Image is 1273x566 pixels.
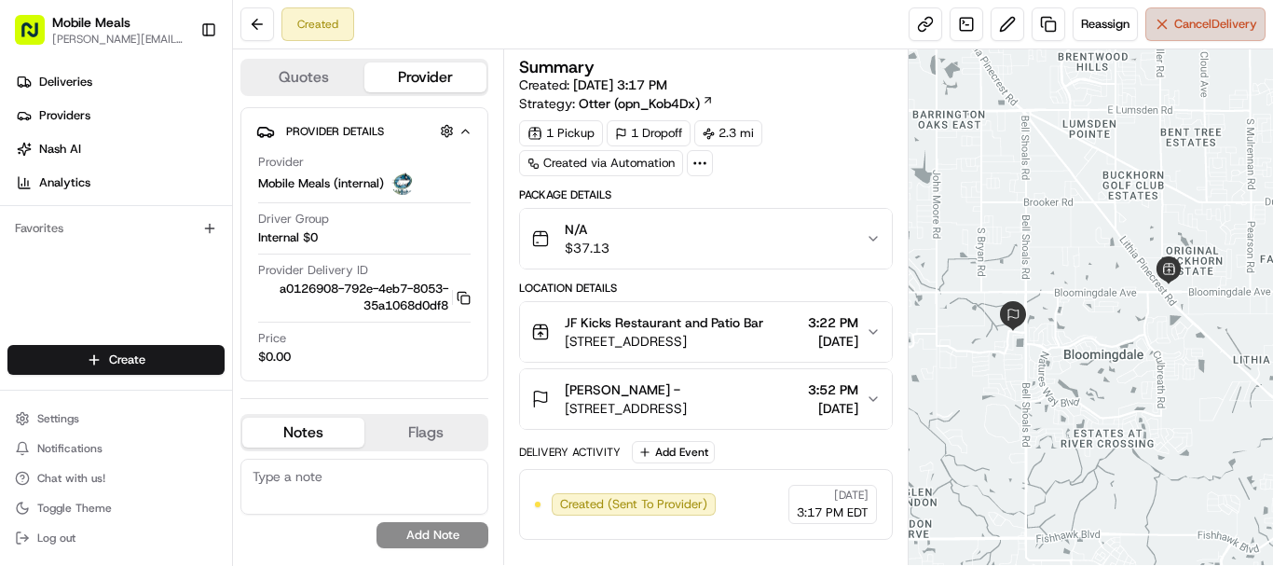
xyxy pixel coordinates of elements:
[39,141,81,158] span: Nash AI
[7,345,225,375] button: Create
[808,332,858,351] span: [DATE]
[565,239,609,257] span: $37.13
[258,175,384,192] span: Mobile Meals (internal)
[565,332,763,351] span: [STREET_ADDRESS]
[565,399,687,418] span: [STREET_ADDRESS]
[7,67,232,97] a: Deliveries
[1145,7,1266,41] button: CancelDelivery
[7,435,225,462] button: Notifications
[7,495,225,521] button: Toggle Theme
[37,531,75,545] span: Log out
[258,349,291,366] span: $0.00
[7,214,225,243] div: Favorites
[808,399,858,418] span: [DATE]
[364,62,486,92] button: Provider
[39,174,90,191] span: Analytics
[834,488,869,503] span: [DATE]
[7,7,193,52] button: Mobile Meals[PERSON_NAME][EMAIL_ADDRESS][DOMAIN_NAME]
[185,103,226,117] span: Pylon
[1174,16,1257,33] span: Cancel Delivery
[519,120,603,146] div: 1 Pickup
[808,313,858,332] span: 3:22 PM
[258,154,304,171] span: Provider
[242,62,364,92] button: Quotes
[573,76,667,93] span: [DATE] 3:17 PM
[391,173,414,195] img: MM.png
[256,116,472,146] button: Provider Details
[1081,16,1129,33] span: Reassign
[519,94,714,113] div: Strategy:
[579,94,700,113] span: Otter (opn_Kob4Dx)
[519,76,667,94] span: Created:
[519,59,595,76] h3: Summary
[565,313,763,332] span: JF Kicks Restaurant and Patio Bar
[242,418,364,448] button: Notes
[520,209,892,269] button: N/A$37.13
[519,281,893,296] div: Location Details
[632,441,715,463] button: Add Event
[1073,7,1138,41] button: Reassign
[565,380,680,399] span: [PERSON_NAME] -
[258,330,286,347] span: Price
[37,441,103,456] span: Notifications
[258,262,368,279] span: Provider Delivery ID
[286,124,384,139] span: Provider Details
[560,496,707,513] span: Created (Sent To Provider)
[39,107,90,124] span: Providers
[258,281,471,314] button: a0126908-792e-4eb7-8053-35a1068d0df8
[364,418,486,448] button: Flags
[37,501,112,516] span: Toggle Theme
[694,120,762,146] div: 2.3 mi
[607,120,691,146] div: 1 Dropoff
[258,211,329,228] span: Driver Group
[520,369,892,429] button: [PERSON_NAME] -[STREET_ADDRESS]3:52 PM[DATE]
[579,94,714,113] a: Otter (opn_Kob4Dx)
[7,406,225,432] button: Settings
[131,102,226,117] a: Powered byPylon
[258,229,318,246] span: Internal $0
[519,187,893,202] div: Package Details
[52,13,130,32] button: Mobile Meals
[37,471,105,486] span: Chat with us!
[37,411,79,426] span: Settings
[7,101,232,131] a: Providers
[797,504,869,521] span: 3:17 PM EDT
[7,525,225,551] button: Log out
[7,168,232,198] a: Analytics
[109,352,145,368] span: Create
[519,150,683,176] a: Created via Automation
[519,445,621,460] div: Delivery Activity
[39,74,92,90] span: Deliveries
[520,302,892,362] button: JF Kicks Restaurant and Patio Bar[STREET_ADDRESS]3:22 PM[DATE]
[565,220,609,239] span: N/A
[7,134,232,164] a: Nash AI
[808,380,858,399] span: 3:52 PM
[52,32,185,47] button: [PERSON_NAME][EMAIL_ADDRESS][DOMAIN_NAME]
[7,465,225,491] button: Chat with us!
